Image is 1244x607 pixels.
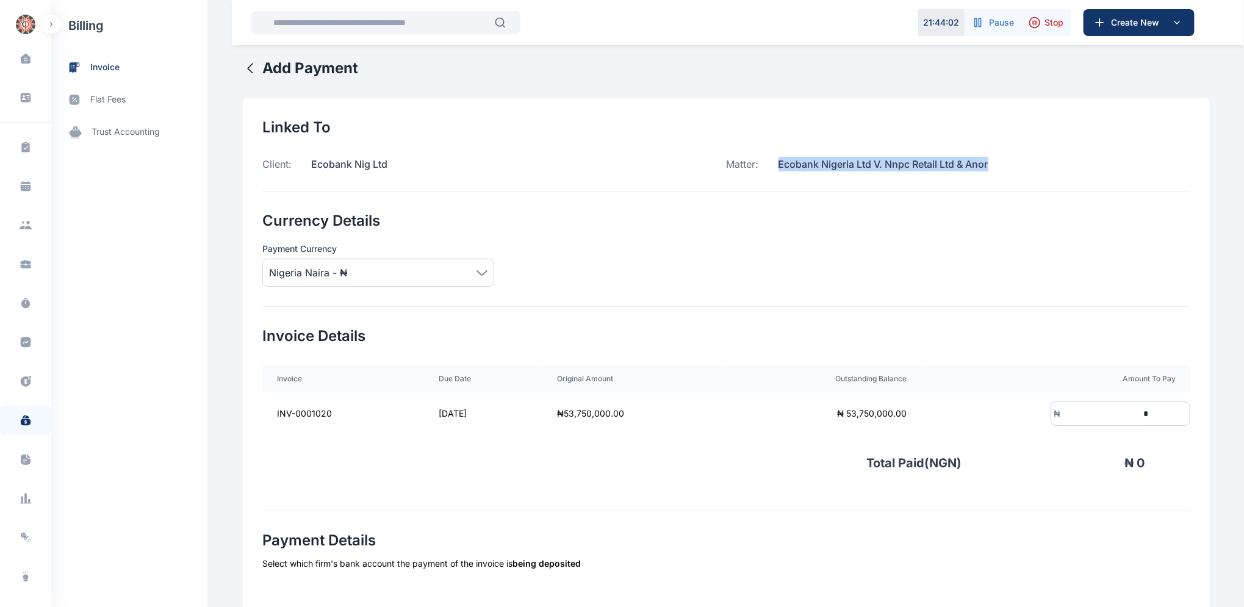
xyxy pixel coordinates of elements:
[512,558,581,569] span: being deposited
[543,365,728,392] th: Original Amount
[51,84,207,116] a: flat fees
[90,93,126,106] span: flat fees
[262,59,358,78] h2: Add Payment
[424,392,542,435] td: [DATE]
[867,454,962,472] p: Total Paid( NGN )
[759,157,988,171] p: Ecobank Nigeria Ltd V. Nnpc Retail Ltd & Anor
[922,365,1190,392] th: Amount To Pay
[424,365,542,392] th: Due Date
[262,326,1190,346] h2: Invoice Details
[728,365,921,392] th: Outstanding Balance
[262,157,292,171] p: Client:
[262,243,337,255] span: Payment Currency
[962,454,1145,472] p: ₦ 0
[727,157,759,171] p: Matter:
[989,16,1014,29] span: Pause
[262,531,1190,550] h2: Payment Details
[262,211,1190,231] h2: Currency Details
[292,157,387,171] p: Ecobank Nig Ltd
[262,392,424,435] td: INV-0001020
[728,392,921,435] td: ₦ 53,750,000.00
[269,265,347,280] span: Nigeria Naira - ₦
[51,51,207,84] a: invoice
[243,59,358,78] button: Add Payment
[262,118,1190,137] h2: Linked To
[92,126,160,138] span: trust accounting
[262,365,424,392] th: Invoice
[924,16,960,29] p: 21 : 44 : 02
[1044,16,1063,29] span: Stop
[262,558,1190,570] div: Select which firm's bank account the payment of the invoice is
[51,116,207,148] a: trust accounting
[965,9,1021,36] button: Pause
[543,392,728,435] td: ₦ 53,750,000.00
[90,61,120,74] span: invoice
[1051,408,1060,420] div: ₦
[1106,16,1170,29] span: Create New
[1021,9,1071,36] button: Stop
[1084,9,1195,36] button: Create New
